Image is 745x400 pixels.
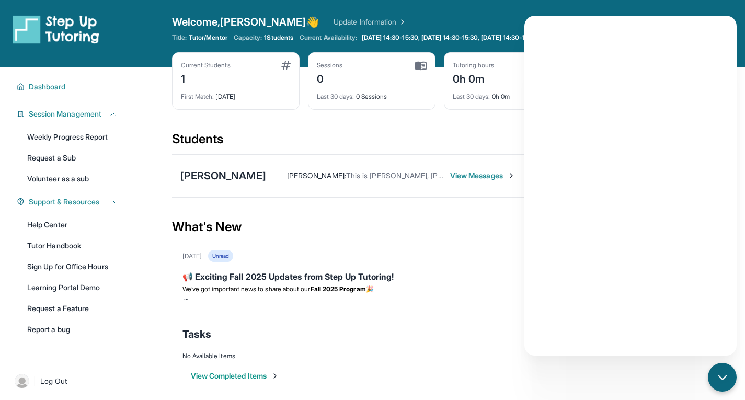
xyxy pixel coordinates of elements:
[264,33,293,42] span: 1 Students
[317,61,343,70] div: Sessions
[415,61,427,71] img: card
[21,148,123,167] a: Request a Sub
[334,17,407,27] a: Update Information
[181,93,214,100] span: First Match :
[181,61,231,70] div: Current Students
[281,61,291,70] img: card
[317,86,427,101] div: 0 Sessions
[29,109,101,119] span: Session Management
[453,70,495,86] div: 0h 0m
[182,252,202,260] div: [DATE]
[362,33,598,42] span: [DATE] 14:30-15:30, [DATE] 14:30-15:30, [DATE] 14:30-15:30, [DATE] 14:30-15:30
[234,33,262,42] span: Capacity:
[10,370,123,393] a: |Log Out
[287,171,346,180] span: [PERSON_NAME] :
[29,82,66,92] span: Dashboard
[182,270,697,285] div: 📢 Exciting Fall 2025 Updates from Step Up Tutoring!
[25,197,117,207] button: Support & Resources
[21,236,123,255] a: Tutor Handbook
[21,257,123,276] a: Sign Up for Office Hours
[21,299,123,318] a: Request a Feature
[180,168,266,183] div: [PERSON_NAME]
[317,93,354,100] span: Last 30 days :
[21,169,123,188] a: Volunteer as a sub
[453,61,495,70] div: Tutoring hours
[181,70,231,86] div: 1
[40,376,67,386] span: Log Out
[13,15,99,44] img: logo
[182,285,311,293] span: We’ve got important news to share about our
[21,320,123,339] a: Report a bug
[450,170,515,181] span: View Messages
[317,70,343,86] div: 0
[708,363,737,392] button: chat-button
[311,285,366,293] strong: Fall 2025 Program
[181,86,291,101] div: [DATE]
[300,33,357,42] span: Current Availability:
[453,93,490,100] span: Last 30 days :
[189,33,227,42] span: Tutor/Mentor
[507,172,515,180] img: Chevron-Right
[15,374,29,388] img: user-img
[366,285,374,293] span: 🎉
[172,131,707,154] div: Students
[21,278,123,297] a: Learning Portal Demo
[182,327,211,341] span: Tasks
[396,17,407,27] img: Chevron Right
[21,215,123,234] a: Help Center
[29,197,99,207] span: Support & Resources
[360,33,600,42] a: [DATE] 14:30-15:30, [DATE] 14:30-15:30, [DATE] 14:30-15:30, [DATE] 14:30-15:30
[182,352,697,360] div: No Available Items
[453,86,563,101] div: 0h 0m
[172,33,187,42] span: Title:
[208,250,233,262] div: Unread
[524,16,737,356] iframe: Chatbot
[172,204,707,250] div: What's New
[25,82,117,92] button: Dashboard
[172,15,319,29] span: Welcome, [PERSON_NAME] 👋
[191,371,279,381] button: View Completed Items
[21,128,123,146] a: Weekly Progress Report
[25,109,117,119] button: Session Management
[33,375,36,387] span: |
